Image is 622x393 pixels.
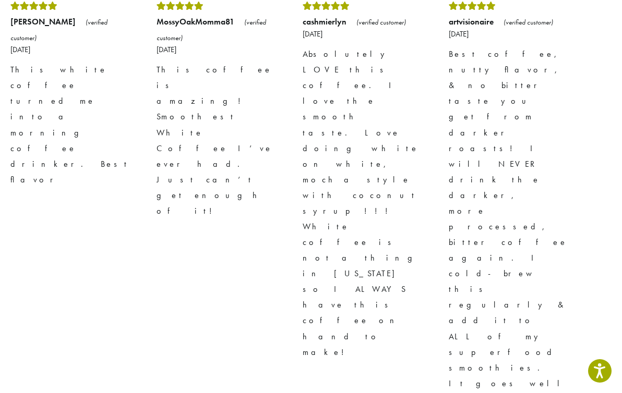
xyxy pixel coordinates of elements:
time: [DATE] [10,45,130,54]
time: [DATE] [449,30,569,38]
strong: MossyOakMomma81 [157,16,234,27]
strong: [PERSON_NAME] [10,16,76,27]
p: This white coffee turned me into a morning coffee drinker. Best flavor [10,62,130,188]
p: Absolutely LOVE this coffee. I love the smooth taste. Love doing white on white, mocha style with... [303,46,423,360]
strong: cashmierlyn [303,16,346,27]
time: [DATE] [157,45,277,54]
time: [DATE] [303,30,423,38]
p: This coffee is amazing! Smoothest White Coffee I’ve ever had. Just can’t get enough of it! [157,62,277,219]
em: (verified customer) [504,18,553,27]
strong: artvisionaire [449,16,494,27]
em: (verified customer) [356,18,406,27]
